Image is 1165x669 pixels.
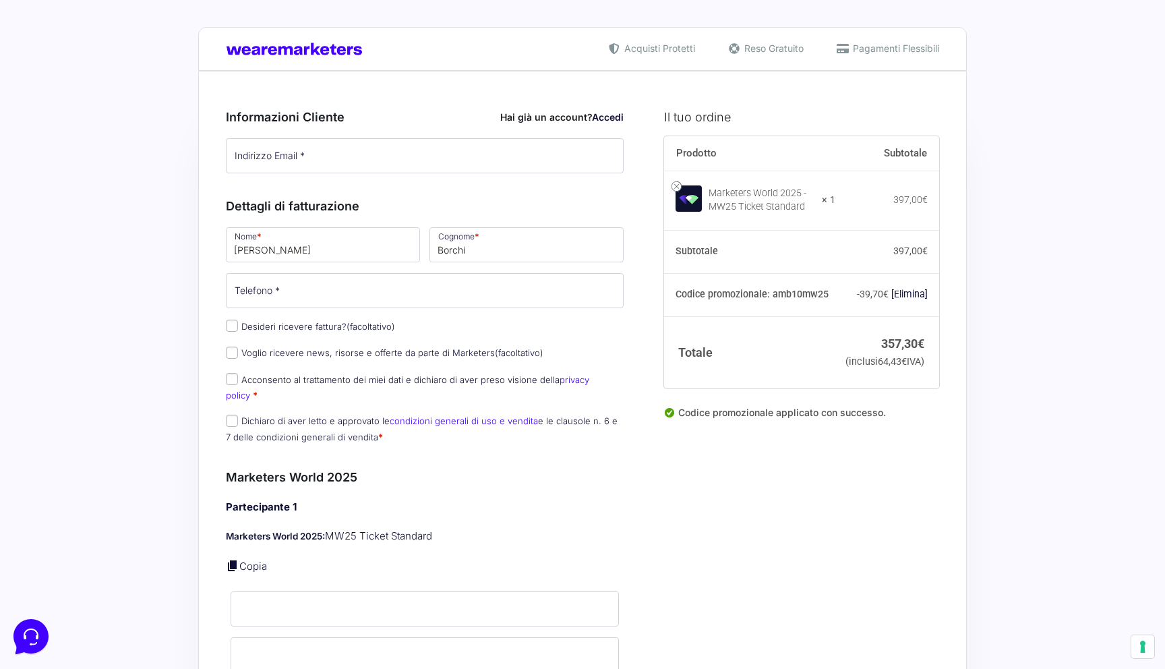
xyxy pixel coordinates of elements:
span: € [918,337,924,351]
p: MW25 Ticket Standard [226,529,624,544]
div: Keyword (traffico) [150,80,224,88]
input: Nome * [226,227,420,262]
div: v 4.0.25 [38,22,66,32]
button: Messaggi [94,433,177,464]
a: Accedi [592,111,624,123]
span: (facoltativo) [347,321,395,332]
img: Marketers World 2025 - MW25 Ticket Standard [676,185,702,212]
span: Le tue conversazioni [22,54,115,65]
button: Le tue preferenze relative al consenso per le tecnologie di tracciamento [1131,635,1154,658]
th: Codice promozionale: amb10mw25 [664,273,836,316]
th: Totale [664,316,836,388]
span: Trova una risposta [22,167,105,178]
a: Copia [239,560,267,573]
label: Desideri ricevere fattura? [226,321,395,332]
span: € [922,245,928,256]
h3: Marketers World 2025 [226,468,624,486]
img: dark [43,76,70,103]
button: Home [11,433,94,464]
th: Subtotale [835,136,939,171]
span: € [901,356,907,368]
input: Voglio ricevere news, risorse e offerte da parte di Marketers(facoltativo) [226,347,238,359]
img: dark [22,76,49,103]
span: 39,70 [860,289,889,299]
label: Dichiaro di aver letto e approvato le e le clausole n. 6 e 7 delle condizioni generali di vendita [226,415,618,442]
label: Acconsento al trattamento dei miei dati e dichiaro di aver preso visione della [226,374,589,401]
input: Cognome * [429,227,624,262]
p: Aiuto [208,452,227,464]
h3: Informazioni Cliente [226,108,624,126]
div: Codice promozionale applicato con successo. [664,405,939,431]
p: Home [40,452,63,464]
td: - [835,273,939,316]
span: € [883,289,889,299]
span: 64,43 [878,356,907,368]
a: Copia i dettagli dell'acquirente [226,559,239,573]
h2: Ciao da Marketers 👋 [11,11,227,32]
img: website_grey.svg [22,35,32,46]
h3: Il tuo ordine [664,108,939,126]
input: Cerca un articolo... [30,196,220,210]
bdi: 397,00 [893,245,928,256]
img: logo_orange.svg [22,22,32,32]
span: Pagamenti Flessibili [849,41,939,55]
span: Inizia una conversazione [88,121,199,132]
div: Dominio [71,80,103,88]
img: tab_domain_overview_orange.svg [56,78,67,89]
input: Telefono * [226,273,624,308]
div: Dominio: [DOMAIN_NAME] [35,35,151,46]
th: Prodotto [664,136,836,171]
h3: Dettagli di fatturazione [226,197,624,215]
strong: × 1 [822,194,835,207]
input: Acconsento al trattamento dei miei dati e dichiaro di aver preso visione dellaprivacy policy [226,373,238,385]
a: Rimuovi il codice promozionale amb10mw25 [891,289,928,299]
p: Messaggi [117,452,153,464]
img: dark [65,76,92,103]
input: Indirizzo Email * [226,138,624,173]
th: Subtotale [664,231,836,274]
button: Aiuto [176,433,259,464]
bdi: 397,00 [893,194,928,205]
label: Voglio ricevere news, risorse e offerte da parte di Marketers [226,347,543,358]
a: privacy policy [226,374,589,401]
div: Hai già un account? [500,110,624,124]
div: Marketers World 2025 - MW25 Ticket Standard [709,187,814,214]
strong: Marketers World 2025: [226,531,325,542]
a: Apri Centro Assistenza [144,167,248,178]
span: Acquisti Protetti [621,41,695,55]
span: (facoltativo) [495,347,543,358]
a: condizioni generali di uso e vendita [390,415,538,426]
small: (inclusi IVA) [845,356,924,368]
iframe: Customerly Messenger Launcher [11,616,51,657]
input: Dichiaro di aver letto e approvato lecondizioni generali di uso e venditae le clausole n. 6 e 7 d... [226,415,238,427]
input: Desideri ricevere fattura?(facoltativo) [226,320,238,332]
h4: Partecipante 1 [226,500,624,515]
button: Inizia una conversazione [22,113,248,140]
span: € [922,194,928,205]
span: Reso Gratuito [741,41,804,55]
bdi: 357,30 [881,337,924,351]
img: tab_keywords_by_traffic_grey.svg [136,78,146,89]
